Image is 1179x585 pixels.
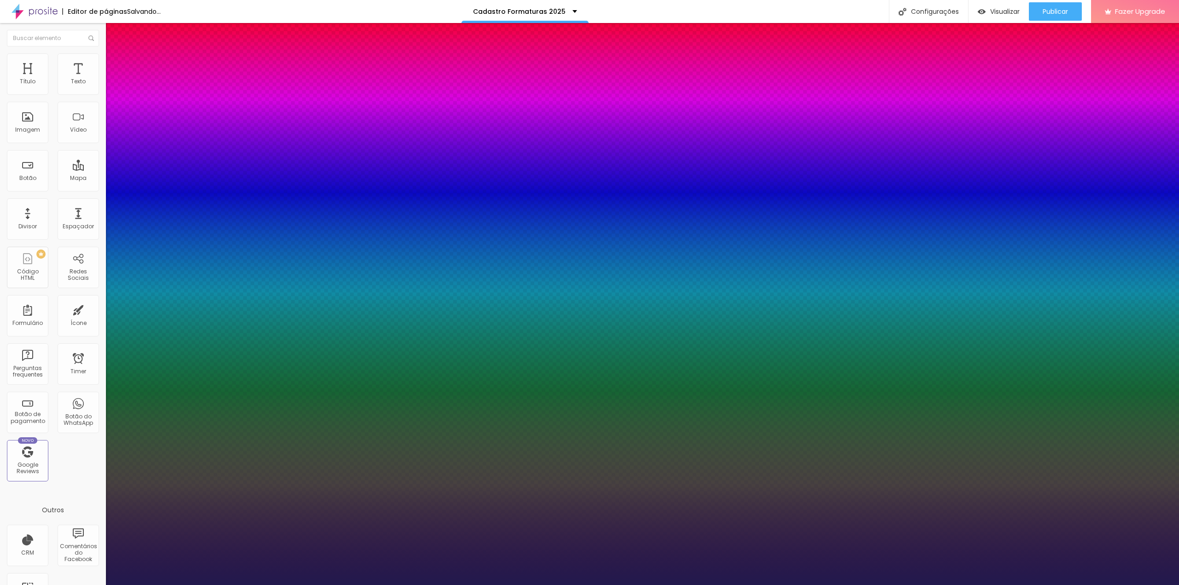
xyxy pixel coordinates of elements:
[12,320,43,326] div: Formulário
[60,268,96,282] div: Redes Sociais
[9,411,46,424] div: Botão de pagamento
[70,368,86,375] div: Timer
[63,223,94,230] div: Espaçador
[1043,8,1068,15] span: Publicar
[899,8,906,16] img: Icone
[70,127,87,133] div: Vídeo
[71,78,86,85] div: Texto
[969,2,1029,21] button: Visualizar
[978,8,986,16] img: view-1.svg
[21,550,34,556] div: CRM
[60,543,96,563] div: Comentários do Facebook
[60,413,96,427] div: Botão do WhatsApp
[9,268,46,282] div: Código HTML
[20,78,35,85] div: Título
[9,462,46,475] div: Google Reviews
[18,223,37,230] div: Divisor
[473,8,566,15] p: Cadastro Formaturas 2025
[18,437,38,444] div: Novo
[15,127,40,133] div: Imagem
[70,175,87,181] div: Mapa
[1029,2,1082,21] button: Publicar
[88,35,94,41] img: Icone
[70,320,87,326] div: Ícone
[62,8,127,15] div: Editor de páginas
[1115,7,1165,15] span: Fazer Upgrade
[19,175,36,181] div: Botão
[990,8,1020,15] span: Visualizar
[127,8,161,15] div: Salvando...
[9,365,46,378] div: Perguntas frequentes
[7,30,99,46] input: Buscar elemento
